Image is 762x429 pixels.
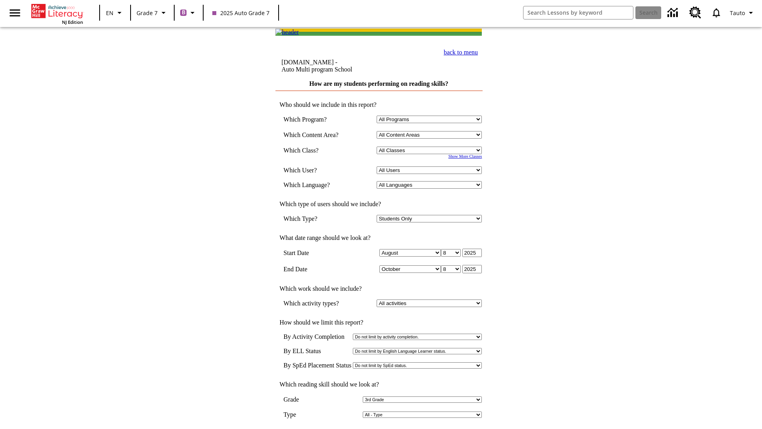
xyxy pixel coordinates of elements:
[448,154,482,158] a: Show More Classes
[309,80,448,87] a: How are my students performing on reading skills?
[283,249,350,257] td: Start Date
[727,6,759,20] button: Profile/Settings
[133,6,171,20] button: Grade: Grade 7, Select a grade
[275,381,482,388] td: Which reading skill should we look at?
[283,411,302,418] td: Type
[663,2,685,24] a: Data Center
[283,215,350,222] td: Which Type?
[283,181,350,189] td: Which Language?
[102,6,128,20] button: Language: EN, Select a language
[275,201,482,208] td: Which type of users should we include?
[281,66,352,73] nobr: Auto Multi program School
[283,348,351,355] td: By ELL Status
[283,300,350,307] td: Which activity types?
[283,333,351,340] td: By Activity Completion
[283,131,339,138] nobr: Which Content Area?
[62,19,83,25] span: NJ Edition
[283,147,350,154] td: Which Class?
[106,9,114,17] span: EN
[275,285,482,292] td: Which work should we include?
[275,319,482,326] td: How should we limit this report?
[283,362,351,369] td: By SpEd Placement Status
[212,9,269,17] span: 2025 Auto Grade 7
[685,2,706,23] a: Resource Center, Will open in new tab
[3,1,27,25] button: Open side menu
[275,29,299,36] img: header
[275,101,482,108] td: Who should we include in this report?
[444,49,478,56] a: back to menu
[283,166,350,174] td: Which User?
[283,396,306,403] td: Grade
[137,9,158,17] span: Grade 7
[182,8,185,17] span: B
[283,265,350,273] td: End Date
[31,2,83,25] div: Home
[281,59,402,73] td: [DOMAIN_NAME] -
[275,234,482,242] td: What date range should we look at?
[523,6,633,19] input: search field
[283,116,350,123] td: Which Program?
[730,9,745,17] span: Tauto
[706,2,727,23] a: Notifications
[177,6,200,20] button: Boost Class color is purple. Change class color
